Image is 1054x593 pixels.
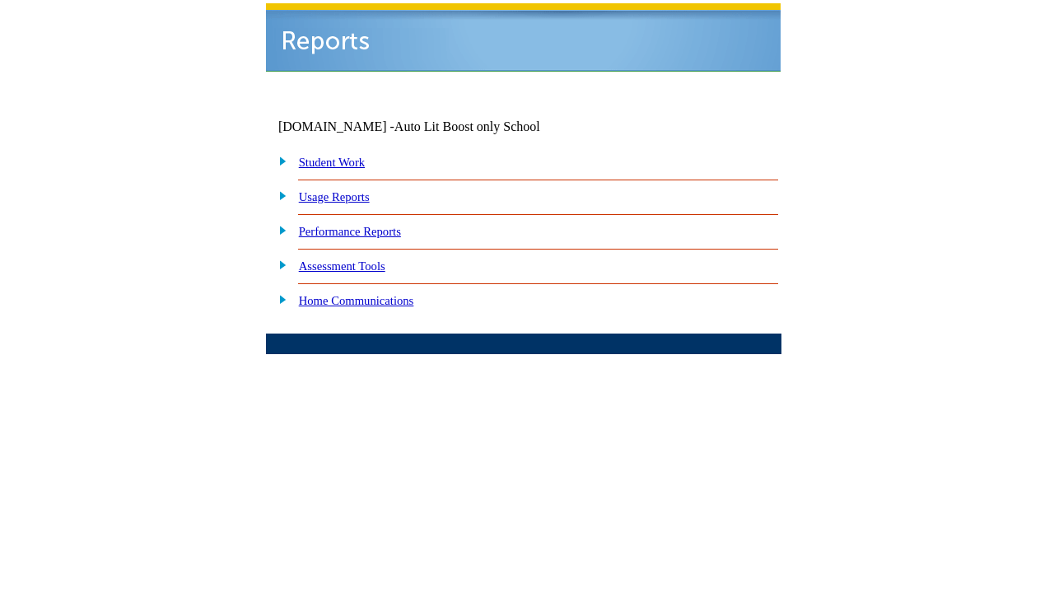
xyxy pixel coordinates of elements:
img: plus.gif [270,222,287,237]
a: Performance Reports [299,225,401,238]
img: plus.gif [270,188,287,203]
td: [DOMAIN_NAME] - [278,119,581,134]
a: Assessment Tools [299,259,385,273]
nobr: Auto Lit Boost only School [394,119,540,133]
img: plus.gif [270,257,287,272]
img: plus.gif [270,292,287,306]
a: Home Communications [299,294,414,307]
img: plus.gif [270,153,287,168]
img: header [266,3,781,72]
a: Usage Reports [299,190,370,203]
a: Student Work [299,156,365,169]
